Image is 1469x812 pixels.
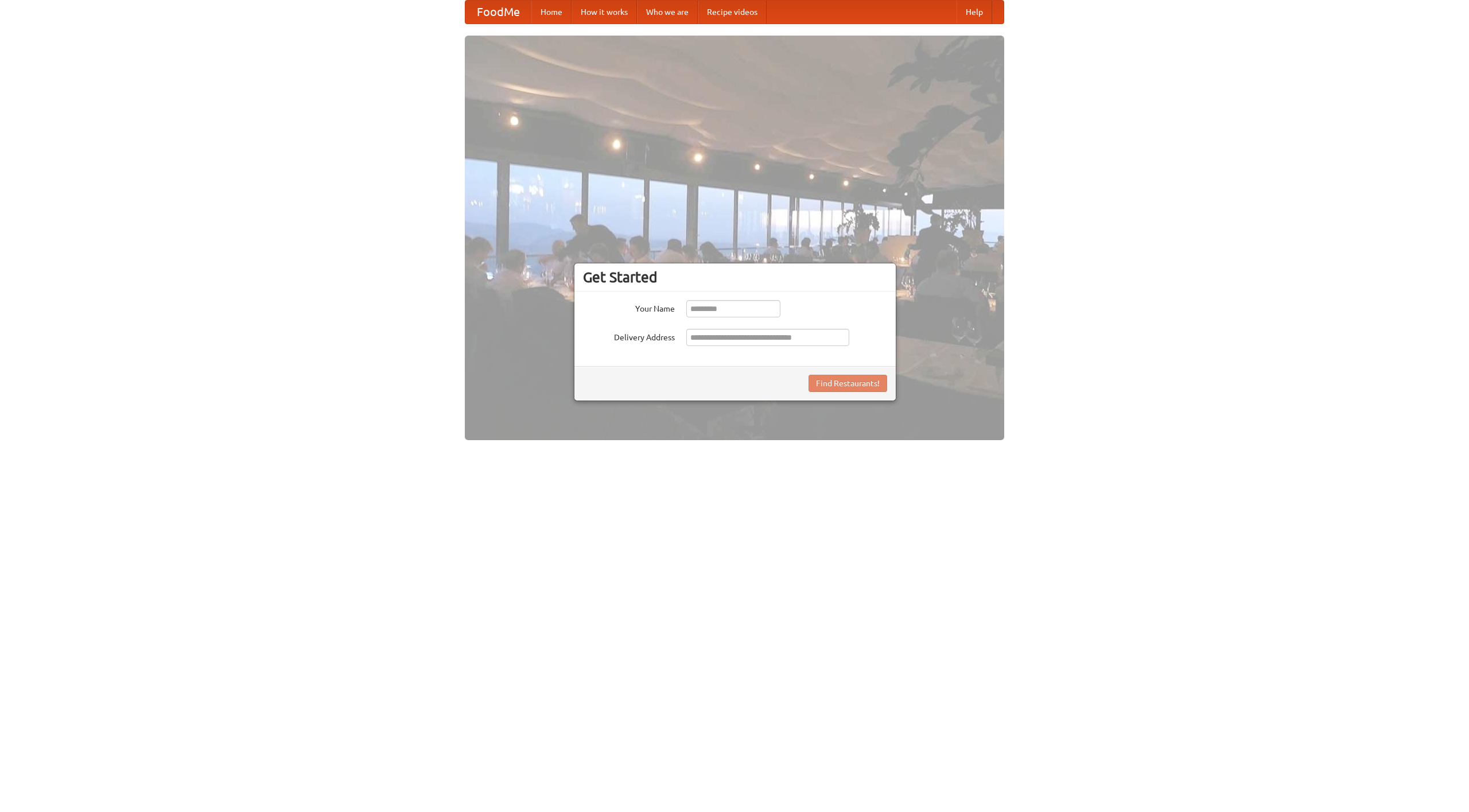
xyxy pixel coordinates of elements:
h3: Get Started [583,269,887,286]
button: Find Restaurants! [809,375,887,392]
a: Home [531,1,572,24]
a: How it works [572,1,637,24]
a: Who we are [637,1,698,24]
label: Your Name [583,300,675,314]
a: Recipe videos [698,1,767,24]
a: FoodMe [465,1,531,24]
a: Help [957,1,992,24]
label: Delivery Address [583,329,675,343]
